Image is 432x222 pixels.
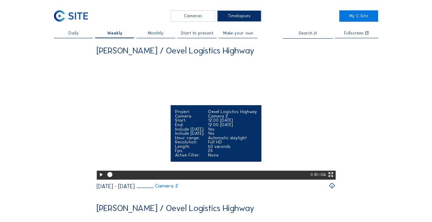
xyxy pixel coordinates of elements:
[208,144,257,149] div: 60 seconds
[97,46,254,55] div: [PERSON_NAME] / Oevel Logistics Highway
[208,118,257,123] div: 12:00 [DATE]
[339,10,378,22] a: My C-Site
[208,123,257,127] div: 12:00 [DATE]
[68,31,79,36] span: Daily
[208,110,257,114] div: Oevel Logistics Highway
[175,114,204,119] div: Camera:
[318,171,326,180] div: / 0:26
[208,153,257,158] div: None
[208,136,257,140] div: Automatic daylight
[97,204,254,212] div: [PERSON_NAME] / Oevel Logistics Highway
[208,114,257,119] div: Camera 2
[208,140,257,144] div: Full HD
[175,127,204,132] div: Include [DATE]:
[175,123,204,127] div: End:
[54,10,93,22] a: C-SITE Logo
[175,144,204,149] div: Length:
[54,10,88,22] img: C-SITE Logo
[181,31,213,36] span: Start to present
[175,118,204,123] div: Start:
[107,31,122,36] span: Weekly
[97,59,335,179] video: Your browser does not support the video tag.
[97,183,135,189] div: [DATE] - [DATE]
[175,140,204,144] div: Resolution:
[208,149,257,153] div: 25
[175,153,204,158] div: Active Filter:
[175,110,204,114] div: Project:
[175,136,204,140] div: Hour range:
[223,31,253,36] span: Make your own
[310,171,318,180] div: 0: 00
[175,149,204,153] div: Fps:
[217,10,261,22] div: Timelapses
[171,10,215,22] div: Cameras
[344,31,364,36] div: Fullscreen
[136,183,178,189] a: Camera 2
[175,131,204,136] div: Include [DATE]:
[208,127,257,132] div: Yes
[148,31,164,36] span: Monthly
[208,131,257,136] div: Yes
